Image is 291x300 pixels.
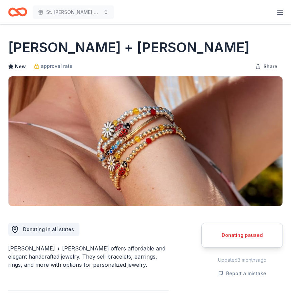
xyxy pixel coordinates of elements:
[33,5,114,19] button: St. [PERSON_NAME] School Auction
[8,4,27,20] a: Home
[218,269,266,278] button: Report a mistake
[23,226,74,232] span: Donating in all states
[263,62,277,71] span: Share
[8,244,169,269] div: [PERSON_NAME] + [PERSON_NAME] offers affordable and elegant handcrafted jewelry. They sell bracel...
[8,76,283,206] img: Image for Luca + Danni
[34,62,73,70] a: approval rate
[210,231,274,239] div: Donating paused
[250,60,283,73] button: Share
[201,256,283,264] div: Updated 3 months ago
[46,8,101,16] span: St. [PERSON_NAME] School Auction
[15,62,26,71] span: New
[41,62,73,70] span: approval rate
[8,38,250,57] h1: [PERSON_NAME] + [PERSON_NAME]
